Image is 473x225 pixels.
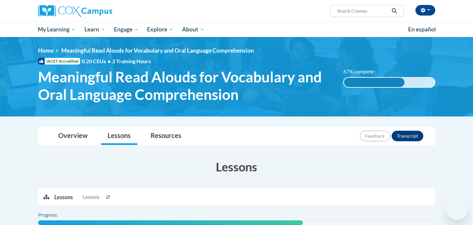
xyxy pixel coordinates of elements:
[144,127,188,145] a: Resources
[38,211,76,219] label: Progress:
[82,58,112,65] span: 0.20 CEUs
[83,194,99,201] span: Lessons
[178,22,209,37] a: About
[336,7,389,15] input: Search Courses
[38,5,164,17] a: Cox Campus
[38,25,76,33] span: My Learning
[54,194,73,201] p: Lessons
[112,58,151,64] span: 2 Training Hours
[110,22,143,37] a: Engage
[408,26,436,33] span: En español
[38,158,435,175] h3: Lessons
[392,131,423,141] button: Transcript
[343,68,381,75] label: 67% complete
[114,25,139,33] span: Engage
[80,22,110,37] a: Learn
[61,47,254,54] span: Meaningful Read Alouds for Vocabulary and Oral Language Comprehension
[108,58,111,64] span: •
[147,25,173,33] span: Explore
[404,22,440,36] a: En español
[447,199,468,220] iframe: Button to launch messaging window
[52,127,94,145] a: Overview
[38,68,334,103] span: Meaningful Read Alouds for Vocabulary and Oral Language Comprehension
[344,78,404,87] div: 67% complete
[34,22,80,37] a: My Learning
[84,25,105,33] span: Learn
[38,47,54,54] a: Home
[389,7,399,15] button: Search
[182,25,205,33] span: About
[101,127,137,145] a: Lessons
[38,5,112,17] img: Cox Campus
[143,22,178,37] a: Explore
[28,22,445,37] div: Main menu
[38,58,80,65] span: IACET Accredited
[415,5,435,16] button: Account Settings
[360,131,390,141] button: Feedback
